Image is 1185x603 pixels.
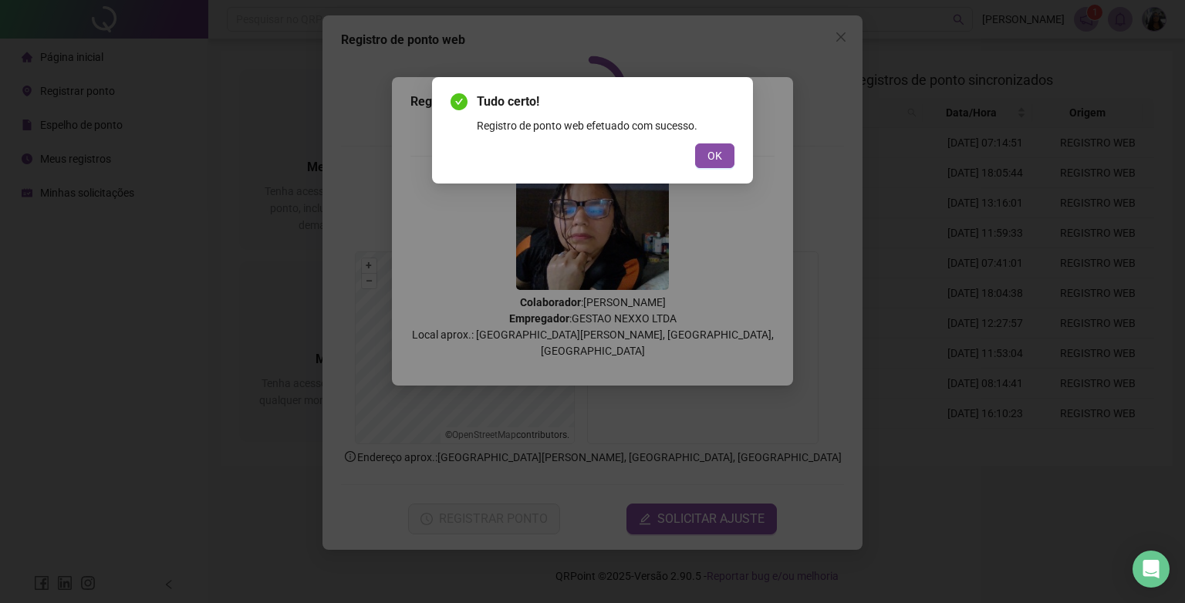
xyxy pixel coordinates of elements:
div: Registro de ponto web efetuado com sucesso. [477,117,734,134]
button: OK [695,143,734,168]
span: OK [707,147,722,164]
span: check-circle [451,93,468,110]
div: Open Intercom Messenger [1133,551,1170,588]
span: Tudo certo! [477,93,734,111]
